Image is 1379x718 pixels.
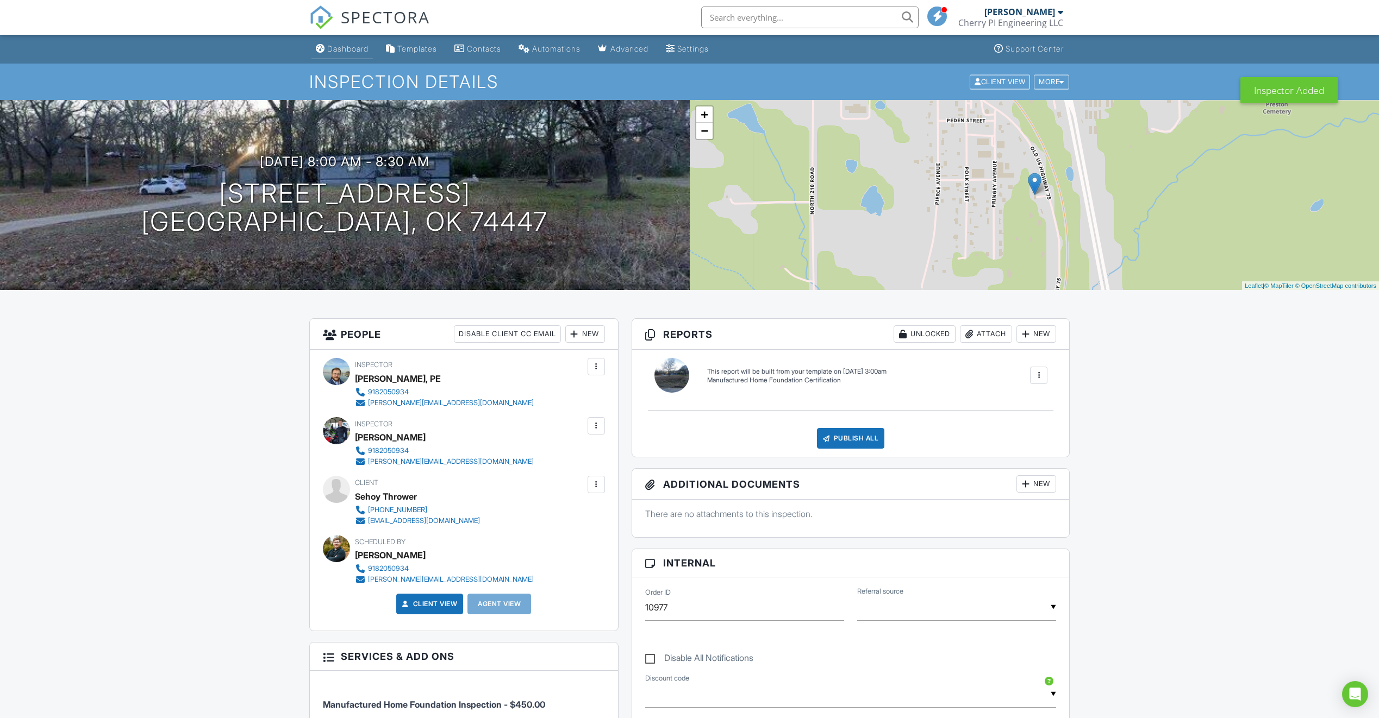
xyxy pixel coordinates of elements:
a: © MapTiler [1264,282,1294,289]
div: [EMAIL_ADDRESS][DOMAIN_NAME] [368,517,480,525]
h1: Inspection Details [309,72,1070,91]
h1: [STREET_ADDRESS] [GEOGRAPHIC_DATA], OK 74447 [141,179,548,237]
label: Discount code [645,673,689,683]
label: Disable All Notifications [645,653,753,666]
div: Disable Client CC Email [454,325,561,343]
div: Client View [970,74,1030,89]
div: [PERSON_NAME][EMAIL_ADDRESS][DOMAIN_NAME] [368,399,534,407]
span: Manufactured Home Foundation Inspection - $450.00 [323,699,545,710]
a: Settings [662,39,713,59]
div: [PERSON_NAME] [355,429,426,445]
a: Client View [969,77,1033,85]
span: Inspector [355,420,392,428]
div: Publish All [817,428,885,449]
div: [PHONE_NUMBER] [368,506,427,514]
div: This report will be built from your template on [DATE] 3:00am [707,367,887,376]
div: More [1034,74,1069,89]
div: Advanced [610,44,648,53]
a: [PERSON_NAME][EMAIL_ADDRESS][DOMAIN_NAME] [355,456,534,467]
a: Contacts [450,39,506,59]
div: Open Intercom Messenger [1342,681,1368,707]
div: [PERSON_NAME][EMAIL_ADDRESS][DOMAIN_NAME] [368,575,534,584]
a: © OpenStreetMap contributors [1295,282,1376,289]
span: SPECTORA [341,5,430,28]
h3: People [310,319,618,350]
span: Inspector [355,361,392,369]
a: Zoom in [696,106,713,123]
div: New [1016,325,1056,343]
a: 9182050934 [355,563,534,574]
p: There are no attachments to this inspection. [645,508,1057,520]
a: [PHONE_NUMBER] [355,505,480,515]
div: 9182050934 [368,564,409,573]
a: SPECTORA [309,15,430,37]
img: The Best Home Inspection Software - Spectora [309,5,333,29]
div: [PERSON_NAME] [355,547,426,563]
div: Sehoy Thrower [355,488,417,505]
div: Templates [397,44,437,53]
div: Contacts [467,44,501,53]
a: Automations (Basic) [514,39,585,59]
h3: Internal [632,549,1070,577]
a: [PERSON_NAME][EMAIL_ADDRESS][DOMAIN_NAME] [355,398,534,408]
input: Search everything... [701,7,919,28]
a: Advanced [594,39,653,59]
div: 9182050934 [368,388,409,396]
div: Support Center [1006,44,1064,53]
a: [PERSON_NAME][EMAIL_ADDRESS][DOMAIN_NAME] [355,574,534,585]
a: Dashboard [311,39,373,59]
span: Client [355,478,378,487]
div: [PERSON_NAME] [984,7,1055,17]
div: New [565,325,605,343]
div: Inspector Added [1240,77,1338,103]
h3: Additional Documents [632,469,1070,500]
h3: Services & Add ons [310,643,618,671]
div: Cherry PI Engineering LLC [958,17,1063,28]
a: Support Center [990,39,1068,59]
div: New [1016,475,1056,493]
div: Dashboard [327,44,369,53]
div: | [1242,281,1379,291]
h3: [DATE] 8:00 am - 8:30 am [260,154,429,169]
label: Order ID [645,588,671,597]
a: 9182050934 [355,445,534,456]
a: 9182050934 [355,387,534,398]
span: Scheduled By [355,538,405,546]
a: Templates [382,39,441,59]
h3: Reports [632,319,1070,350]
a: Client View [400,599,458,609]
div: Manufactured Home Foundation Certification [707,376,887,385]
div: Settings [677,44,709,53]
div: Unlocked [894,325,956,343]
div: [PERSON_NAME][EMAIL_ADDRESS][DOMAIN_NAME] [368,457,534,466]
div: Attach [960,325,1012,343]
a: [EMAIL_ADDRESS][DOMAIN_NAME] [355,515,480,526]
a: Zoom out [696,123,713,139]
div: [PERSON_NAME], PE [355,370,441,387]
div: 9182050934 [368,446,409,455]
label: Referral source [857,587,903,596]
a: Leaflet [1245,282,1263,289]
div: Automations [532,44,581,53]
